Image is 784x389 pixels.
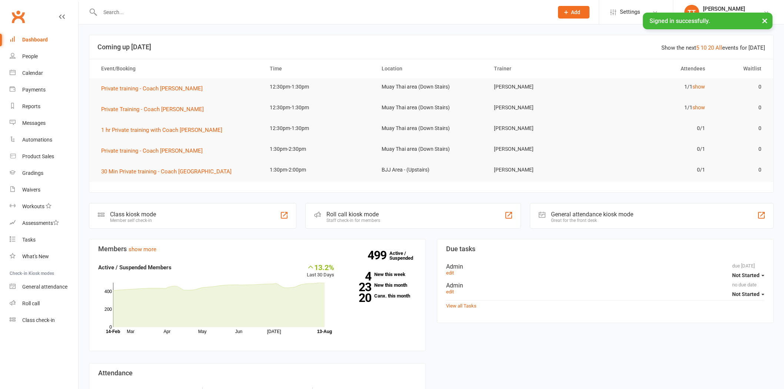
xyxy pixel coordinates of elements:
[551,218,633,223] div: Great for the front desk
[712,140,768,158] td: 0
[101,127,222,133] span: 1 hr Private training with Coach [PERSON_NAME]
[487,161,599,179] td: [PERSON_NAME]
[307,263,334,271] div: 13.2%
[98,245,416,253] h3: Members
[101,126,227,134] button: 1 hr Private training with Coach [PERSON_NAME]
[703,12,745,19] div: Dark [DATE]
[101,106,204,113] span: Private Training - Coach [PERSON_NAME]
[599,140,712,158] td: 0/1
[446,289,454,295] a: edit
[22,300,40,306] div: Roll call
[263,99,375,116] td: 12:30pm-1:30pm
[326,211,380,218] div: Roll call kiosk mode
[101,146,208,155] button: Private training - Coach [PERSON_NAME]
[10,31,78,48] a: Dashboard
[129,246,156,253] a: show more
[368,250,389,261] strong: 499
[22,203,44,209] div: Workouts
[22,153,54,159] div: Product Sales
[10,65,78,82] a: Calendar
[692,84,705,90] a: show
[599,161,712,179] td: 0/1
[22,237,36,243] div: Tasks
[620,4,640,20] span: Settings
[326,218,380,223] div: Staff check-in for members
[345,272,416,277] a: 4New this week
[558,6,589,19] button: Add
[345,271,371,282] strong: 4
[10,132,78,148] a: Automations
[10,115,78,132] a: Messages
[101,105,209,114] button: Private Training - Coach [PERSON_NAME]
[101,84,208,93] button: Private training - Coach [PERSON_NAME]
[701,44,707,51] a: 10
[650,17,710,24] span: Signed in successfully.
[599,99,712,116] td: 1/1
[487,59,599,78] th: Trainer
[712,120,768,137] td: 0
[712,78,768,96] td: 0
[101,167,237,176] button: 30 Min Private training - Coach [GEOGRAPHIC_DATA]
[10,232,78,248] a: Tasks
[10,165,78,182] a: Gradings
[110,211,156,218] div: Class kiosk mode
[22,37,48,43] div: Dashboard
[10,182,78,198] a: Waivers
[715,44,722,51] a: All
[22,253,49,259] div: What's New
[599,120,712,137] td: 0/1
[375,120,487,137] td: Muay Thai area (Down Stairs)
[599,59,712,78] th: Attendees
[101,168,232,175] span: 30 Min Private training - Coach [GEOGRAPHIC_DATA]
[345,293,416,298] a: 20Canx. this month
[389,245,422,266] a: 499Active / Suspended
[345,292,371,303] strong: 20
[684,5,699,20] div: TT
[732,287,764,301] button: Not Started
[732,269,764,282] button: Not Started
[101,85,203,92] span: Private training - Coach [PERSON_NAME]
[22,284,67,290] div: General attendance
[101,147,203,154] span: Private training - Coach [PERSON_NAME]
[375,78,487,96] td: Muay Thai area (Down Stairs)
[345,282,371,293] strong: 23
[263,140,375,158] td: 1:30pm-2:30pm
[263,78,375,96] td: 12:30pm-1:30pm
[263,120,375,137] td: 12:30pm-1:30pm
[22,137,52,143] div: Automations
[712,59,768,78] th: Waitlist
[98,7,548,17] input: Search...
[10,48,78,65] a: People
[696,44,699,51] a: 5
[94,59,263,78] th: Event/Booking
[712,161,768,179] td: 0
[732,291,760,297] span: Not Started
[22,120,46,126] div: Messages
[263,59,375,78] th: Time
[22,317,55,323] div: Class check-in
[758,13,771,29] button: ×
[487,140,599,158] td: [PERSON_NAME]
[22,87,46,93] div: Payments
[375,59,487,78] th: Location
[307,263,334,279] div: Last 30 Days
[10,312,78,329] a: Class kiosk mode
[446,245,764,253] h3: Due tasks
[551,211,633,218] div: General attendance kiosk mode
[692,104,705,110] a: show
[22,70,43,76] div: Calendar
[98,264,172,271] strong: Active / Suspended Members
[487,120,599,137] td: [PERSON_NAME]
[98,369,416,377] h3: Attendance
[446,282,764,289] div: Admin
[22,170,43,176] div: Gradings
[446,270,454,276] a: edit
[712,99,768,116] td: 0
[10,82,78,98] a: Payments
[375,99,487,116] td: Muay Thai area (Down Stairs)
[110,218,156,223] div: Member self check-in
[375,140,487,158] td: Muay Thai area (Down Stairs)
[97,43,765,51] h3: Coming up [DATE]
[375,161,487,179] td: BJJ Area - (Upstairs)
[263,161,375,179] td: 1:30pm-2:00pm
